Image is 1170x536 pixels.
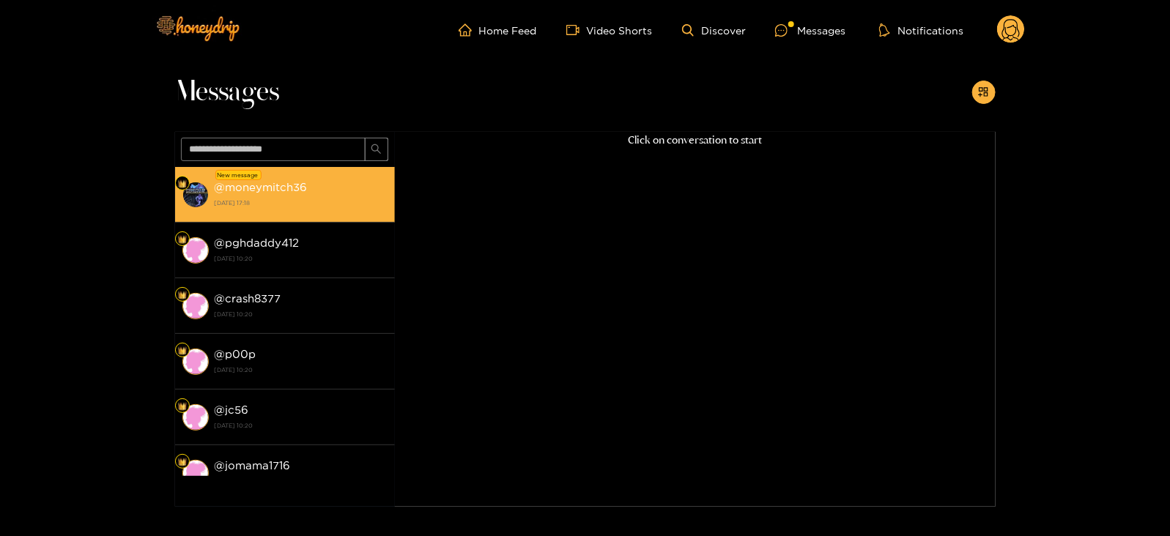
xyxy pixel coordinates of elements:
img: Fan Level [178,179,187,188]
div: New message [215,170,262,180]
img: conversation [182,404,209,431]
a: Discover [682,24,746,37]
p: Click on conversation to start [395,132,996,149]
strong: [DATE] 10:20 [215,419,388,432]
strong: [DATE] 17:18 [215,196,388,209]
strong: [DATE] 10:20 [215,474,388,488]
span: search [371,144,382,156]
strong: [DATE] 10:20 [215,363,388,376]
button: search [365,138,388,161]
strong: [DATE] 10:20 [215,308,388,321]
strong: @ jomama1716 [215,459,291,472]
strong: @ moneymitch36 [215,181,308,193]
span: Messages [175,75,280,110]
img: Fan Level [178,346,187,355]
img: conversation [182,349,209,375]
img: Fan Level [178,291,187,299]
strong: @ crash8377 [215,292,281,305]
div: Messages [775,22,845,39]
strong: @ p00p [215,348,256,360]
img: Fan Level [178,235,187,244]
a: Video Shorts [566,23,653,37]
img: conversation [182,460,209,486]
img: conversation [182,182,209,208]
img: conversation [182,237,209,264]
a: Home Feed [459,23,537,37]
img: Fan Level [178,458,187,466]
strong: @ jc56 [215,403,249,416]
span: home [459,23,479,37]
img: Fan Level [178,402,187,411]
button: appstore-add [972,81,996,104]
span: appstore-add [978,86,989,99]
strong: [DATE] 10:20 [215,252,388,265]
span: video-camera [566,23,587,37]
strong: @ pghdaddy412 [215,237,300,249]
button: Notifications [875,23,968,37]
img: conversation [182,293,209,319]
